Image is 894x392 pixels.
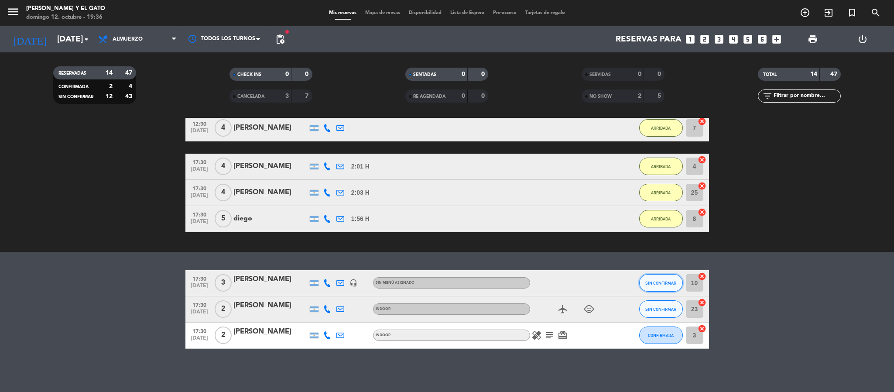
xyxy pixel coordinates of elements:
[589,72,611,77] span: SERVIDAS
[188,273,210,283] span: 17:30
[188,193,210,203] span: [DATE]
[838,26,887,52] div: LOG OUT
[481,71,486,77] strong: 0
[7,5,20,18] i: menu
[639,274,683,292] button: SIN CONFIRMAR
[233,300,308,311] div: [PERSON_NAME]
[589,94,612,99] span: NO SHOW
[645,307,676,312] span: SIN CONFIRMAR
[713,34,725,45] i: looks_3
[233,274,308,285] div: [PERSON_NAME]
[237,72,261,77] span: CHECK INS
[728,34,739,45] i: looks_4
[847,7,857,18] i: turned_in_not
[305,93,310,99] strong: 7
[404,10,446,15] span: Disponibilidad
[233,326,308,337] div: [PERSON_NAME]
[215,158,232,175] span: 4
[188,309,210,319] span: [DATE]
[285,93,289,99] strong: 3
[808,34,818,45] span: print
[639,300,683,318] button: SIN CONFIRMAR
[125,70,134,76] strong: 47
[215,300,232,318] span: 2
[237,94,264,99] span: CANCELADA
[639,119,683,137] button: ARRIBADA
[413,94,445,99] span: RE AGENDADA
[545,330,555,340] i: subject
[215,327,232,344] span: 2
[810,71,817,77] strong: 14
[109,83,113,89] strong: 2
[58,85,89,89] span: CONFIRMADA
[284,29,290,34] span: fiber_manual_record
[106,70,113,76] strong: 14
[349,279,357,287] i: headset_mic
[361,10,404,15] span: Mapa de mesas
[521,10,569,15] span: Tarjetas de regalo
[771,34,782,45] i: add_box
[188,128,210,138] span: [DATE]
[215,119,232,137] span: 4
[462,71,465,77] strong: 0
[188,335,210,345] span: [DATE]
[651,217,671,221] span: ARRIBADA
[489,10,521,15] span: Pre-acceso
[58,95,93,99] span: SIN CONFIRMAR
[305,71,310,77] strong: 0
[651,126,671,131] span: ARRIBADA
[376,281,414,285] span: Sin menú asignado
[351,188,370,198] span: 2:03 H
[616,34,682,44] span: Reservas para
[762,91,773,101] i: filter_list
[639,184,683,201] button: ARRIBADA
[233,122,308,134] div: [PERSON_NAME]
[351,162,370,172] span: 2:01 H
[698,155,706,164] i: cancel
[584,304,594,314] i: child_care
[26,4,105,13] div: [PERSON_NAME] y El Gato
[188,326,210,336] span: 17:30
[233,187,308,198] div: [PERSON_NAME]
[7,5,20,21] button: menu
[742,34,754,45] i: looks_5
[7,30,53,49] i: [DATE]
[129,83,134,89] strong: 4
[215,184,232,201] span: 4
[698,324,706,333] i: cancel
[413,72,436,77] span: SENTADAS
[188,157,210,167] span: 17:30
[870,7,881,18] i: search
[638,93,641,99] strong: 2
[58,71,86,76] span: RESERVADAS
[558,304,568,314] i: airplanemode_active
[188,209,210,219] span: 17:30
[188,183,210,193] span: 17:30
[685,34,696,45] i: looks_one
[639,210,683,227] button: ARRIBADA
[125,93,134,100] strong: 43
[26,13,105,22] div: domingo 12. octubre - 19:36
[651,190,671,195] span: ARRIBADA
[531,330,542,340] i: healing
[462,93,465,99] strong: 0
[188,299,210,309] span: 17:30
[639,327,683,344] button: CONFIRMADA
[351,214,370,224] span: 1:56 H
[645,281,676,285] span: SIN CONFIRMAR
[830,71,839,77] strong: 47
[638,71,641,77] strong: 0
[763,72,777,77] span: TOTAL
[275,34,285,45] span: pending_actions
[757,34,768,45] i: looks_6
[113,36,143,42] span: Almuerzo
[699,34,710,45] i: looks_two
[648,333,674,338] span: CONFIRMADA
[698,272,706,281] i: cancel
[639,158,683,175] button: ARRIBADA
[233,213,308,224] div: diego
[188,283,210,293] span: [DATE]
[106,93,113,100] strong: 12
[481,93,486,99] strong: 0
[698,298,706,307] i: cancel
